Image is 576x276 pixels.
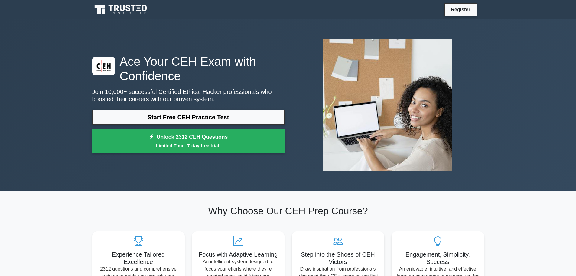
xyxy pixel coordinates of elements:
a: Unlock 2312 CEH QuestionsLimited Time: 7-day free trial! [92,129,285,153]
small: Limited Time: 7-day free trial! [100,142,277,149]
h5: Experience Tailored Excellence [97,251,180,265]
a: Register [447,6,474,13]
h5: Engagement, Simplicity, Success [396,251,479,265]
h5: Focus with Adaptive Learning [197,251,280,258]
a: Start Free CEH Practice Test [92,110,285,125]
p: Join 10,000+ successful Certified Ethical Hacker professionals who boosted their careers with our... [92,88,285,103]
h2: Why Choose Our CEH Prep Course? [92,205,484,217]
h1: Ace Your CEH Exam with Confidence [92,54,285,83]
h5: Step into the Shoes of CEH Victors [297,251,379,265]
